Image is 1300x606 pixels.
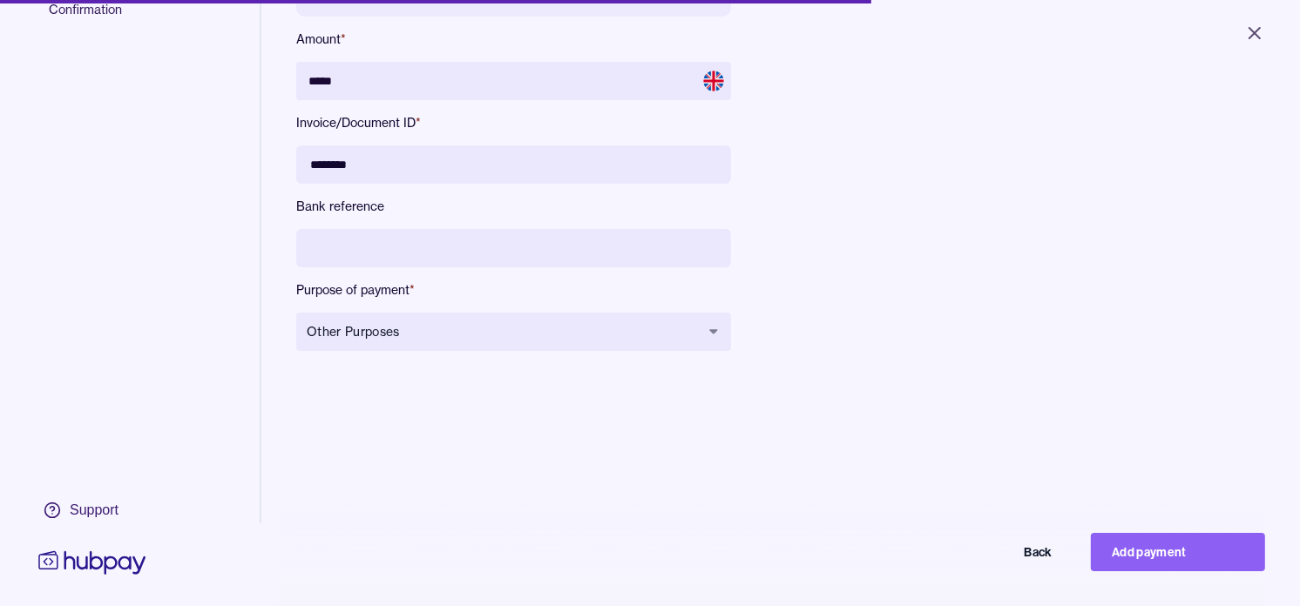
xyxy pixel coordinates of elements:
button: Close [1223,14,1286,52]
button: Add payment [1091,533,1265,571]
a: Support [35,492,150,529]
label: Purpose of payment [296,281,731,299]
span: Other Purposes [307,323,700,340]
span: Confirmation [49,1,188,32]
label: Amount [296,30,731,48]
label: Invoice/Document ID [296,114,731,131]
button: Back [899,533,1073,571]
div: Support [70,501,118,520]
label: Bank reference [296,198,731,215]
